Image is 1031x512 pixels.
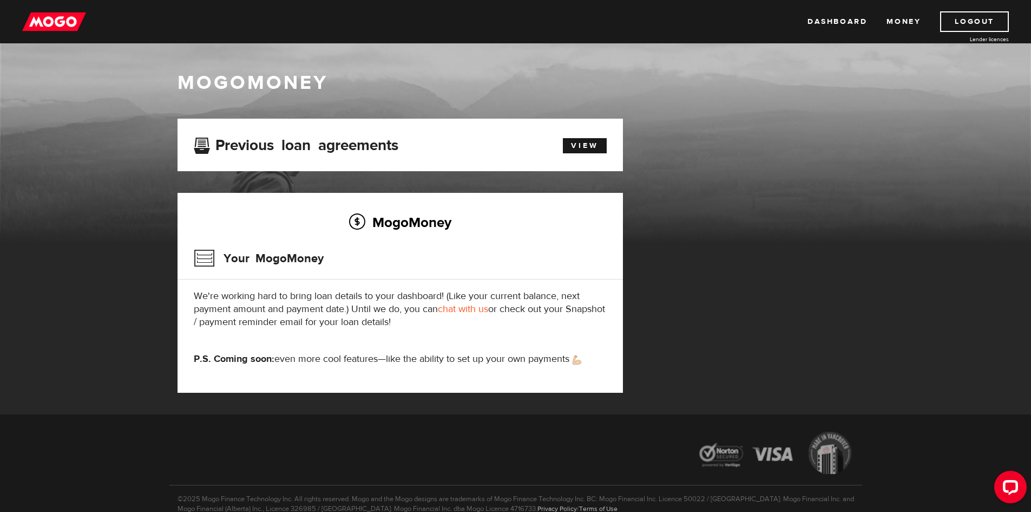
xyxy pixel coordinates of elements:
a: chat with us [438,303,488,315]
h2: MogoMoney [194,211,607,234]
h3: Previous loan agreements [194,137,398,151]
h3: Your MogoMoney [194,244,324,273]
p: even more cool features—like the ability to set up your own payments [194,353,607,366]
p: We're working hard to bring loan details to your dashboard! (Like your current balance, next paym... [194,290,607,329]
img: strong arm emoji [573,355,581,365]
strong: P.S. Coming soon: [194,353,274,365]
a: Money [886,11,921,32]
a: View [563,138,607,153]
h1: MogoMoney [178,72,854,94]
iframe: LiveChat chat widget [986,466,1031,512]
a: Lender licences [928,35,1009,43]
a: Logout [940,11,1009,32]
img: legal-icons-92a2ffecb4d32d839781d1b4e4802d7b.png [689,424,862,485]
a: Dashboard [807,11,867,32]
img: mogo_logo-11ee424be714fa7cbb0f0f49df9e16ec.png [22,11,86,32]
